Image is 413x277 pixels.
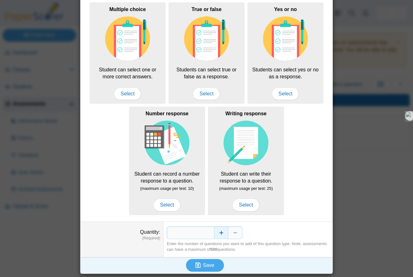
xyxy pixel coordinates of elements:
[167,241,329,252] div: Enter the number of questions you want to add of this question type. Note, assessments can have a...
[129,107,205,215] div: Student can record a number response to a question.
[274,7,297,12] b: Yes or no
[145,121,189,166] img: item-type-number-response.svg
[140,229,160,235] label: Quantity
[105,16,150,61] img: item-type-multiple-choice.svg
[208,107,284,215] div: Student can write their response to a question.
[109,7,146,12] b: Multiple choice
[210,247,217,252] b: 500
[263,16,308,61] img: item-type-multiple-choice.svg
[248,3,323,104] div: Students can select yes or no as a response.
[90,3,165,104] div: Student can select one or more correct answers.
[84,236,160,241] dfn: (Required)
[272,87,299,100] span: Select
[193,87,220,100] span: Select
[114,87,141,100] span: Select
[146,111,189,116] b: Number response
[228,226,242,239] button: Decrease
[214,226,228,239] button: Increase
[186,259,224,272] button: Save
[153,199,181,211] span: Select
[191,7,221,12] b: True or false
[232,199,260,211] span: Select
[224,121,268,166] img: item-type-writing-response.svg
[219,186,273,191] small: (maximum usage per test: 25)
[184,16,229,61] img: item-type-multiple-choice.svg
[225,111,266,116] b: Writing response
[140,186,194,191] small: (maximum usage per test: 10)
[203,262,214,268] span: Save
[169,3,244,104] div: Students can select true or false as a response.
